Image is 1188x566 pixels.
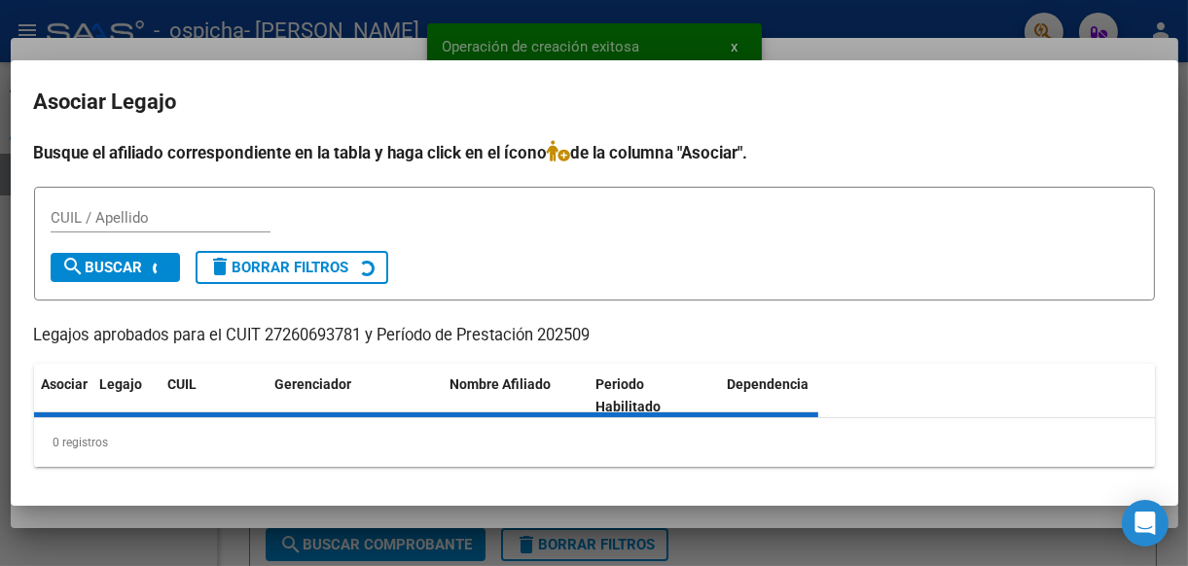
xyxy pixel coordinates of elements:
h2: Asociar Legajo [34,84,1155,121]
datatable-header-cell: Legajo [92,364,161,428]
p: Legajos aprobados para el CUIT 27260693781 y Período de Prestación 202509 [34,324,1155,348]
datatable-header-cell: Dependencia [720,364,866,428]
span: Borrar Filtros [209,259,349,276]
button: Borrar Filtros [196,251,388,284]
span: Asociar [42,376,89,392]
mat-icon: delete [209,255,233,278]
span: Periodo Habilitado [596,376,662,414]
span: Gerenciador [275,376,352,392]
span: CUIL [168,376,198,392]
button: Buscar [51,253,180,282]
span: Dependencia [728,376,810,392]
div: 0 registros [34,418,1155,467]
span: Legajo [100,376,143,392]
mat-icon: search [62,255,86,278]
datatable-header-cell: Gerenciador [268,364,443,428]
datatable-header-cell: Asociar [34,364,92,428]
datatable-header-cell: Periodo Habilitado [589,364,720,428]
div: Open Intercom Messenger [1122,500,1169,547]
datatable-header-cell: CUIL [161,364,268,428]
h4: Busque el afiliado correspondiente en la tabla y haga click en el ícono de la columna "Asociar". [34,140,1155,165]
datatable-header-cell: Nombre Afiliado [443,364,589,428]
span: Nombre Afiliado [450,376,552,392]
span: Buscar [62,259,143,276]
